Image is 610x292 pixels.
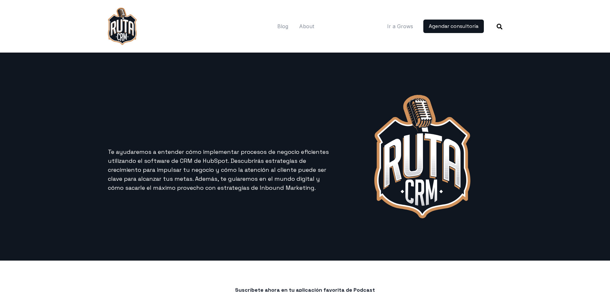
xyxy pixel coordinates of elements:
img: rutacrm-logo [374,95,470,218]
a: Ir a Grows [387,22,413,30]
nav: Main menu [277,21,314,32]
p: Te ayudaremos a entender cómo implementar procesos de negocio eficientes utilizando el software d... [108,147,335,192]
img: rutacrm-logo [108,8,137,45]
a: Agendar consultoría [423,20,484,33]
a: About [299,21,314,32]
a: Blog [277,21,288,32]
